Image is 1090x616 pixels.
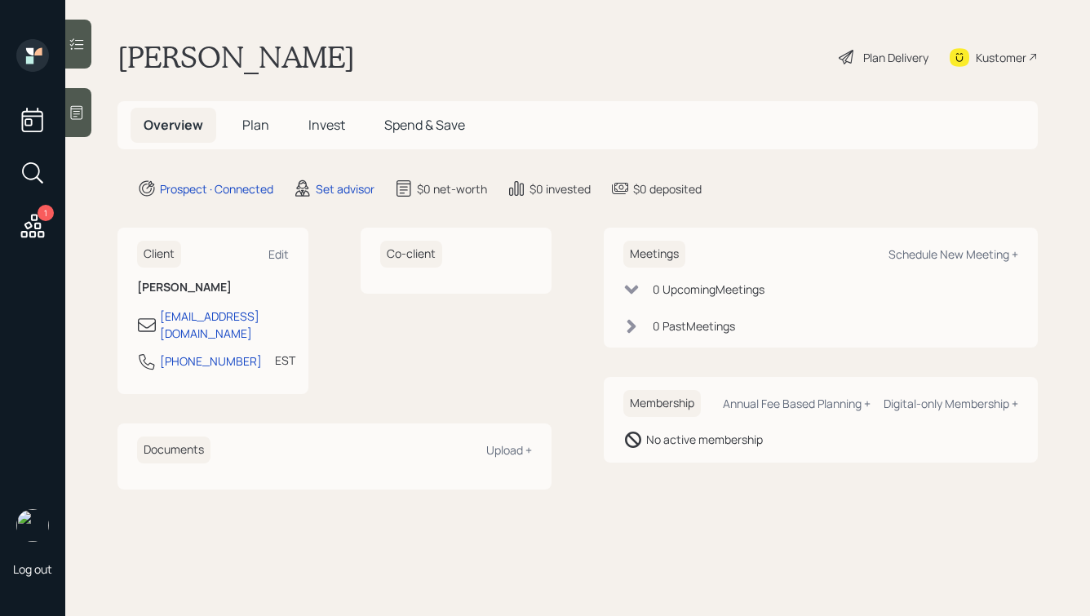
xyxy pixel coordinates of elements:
[137,437,210,463] h6: Documents
[160,180,273,197] div: Prospect · Connected
[384,116,465,134] span: Spend & Save
[137,241,181,268] h6: Client
[38,205,54,221] div: 1
[137,281,289,295] h6: [PERSON_NAME]
[380,241,442,268] h6: Co-client
[417,180,487,197] div: $0 net-worth
[242,116,269,134] span: Plan
[633,180,702,197] div: $0 deposited
[13,561,52,577] div: Log out
[976,49,1026,66] div: Kustomer
[117,39,355,75] h1: [PERSON_NAME]
[723,396,871,411] div: Annual Fee Based Planning +
[888,246,1018,262] div: Schedule New Meeting +
[623,390,701,417] h6: Membership
[653,281,764,298] div: 0 Upcoming Meeting s
[275,352,295,369] div: EST
[623,241,685,268] h6: Meetings
[653,317,735,335] div: 0 Past Meeting s
[316,180,374,197] div: Set advisor
[160,352,262,370] div: [PHONE_NUMBER]
[529,180,591,197] div: $0 invested
[144,116,203,134] span: Overview
[884,396,1018,411] div: Digital-only Membership +
[268,246,289,262] div: Edit
[863,49,928,66] div: Plan Delivery
[308,116,345,134] span: Invest
[486,442,532,458] div: Upload +
[646,431,763,448] div: No active membership
[16,509,49,542] img: hunter_neumayer.jpg
[160,308,289,342] div: [EMAIL_ADDRESS][DOMAIN_NAME]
